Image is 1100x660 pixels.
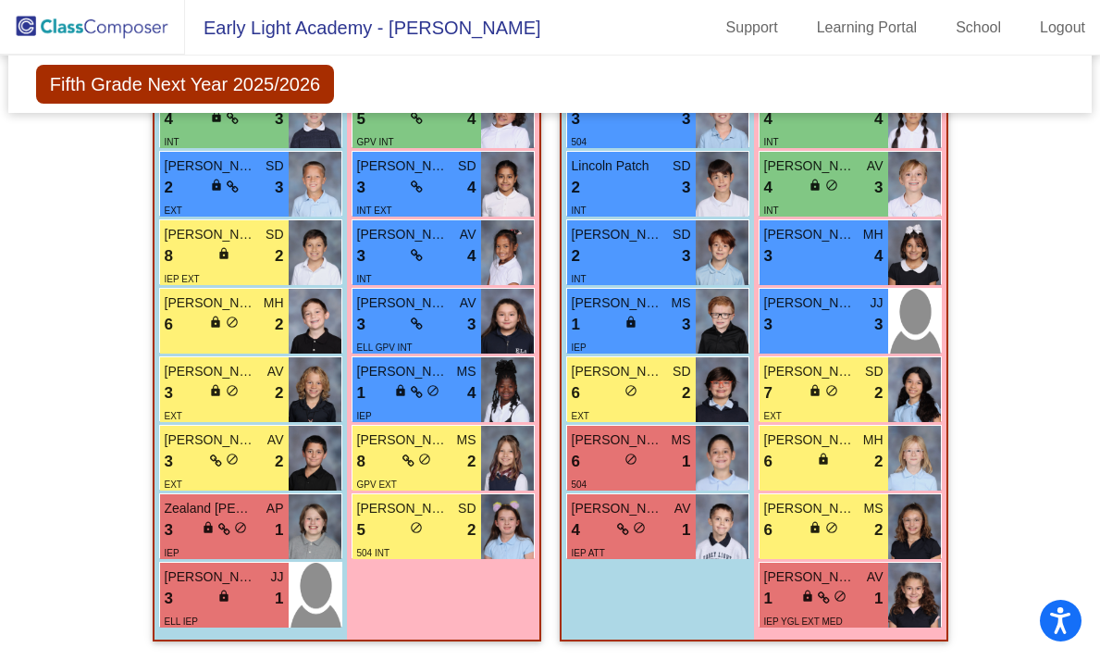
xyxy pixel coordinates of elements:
[165,176,173,200] span: 2
[633,521,646,534] span: do_not_disturb_alt
[874,587,883,611] span: 1
[572,107,580,131] span: 3
[817,453,830,466] span: lock
[764,616,843,627] span: IEP YGL EXT MED
[209,316,222,329] span: lock
[764,450,772,474] span: 6
[764,518,772,542] span: 6
[834,590,847,603] span: do_not_disturb_alt
[874,313,883,337] span: 3
[801,590,814,603] span: lock
[682,107,690,131] span: 3
[874,244,883,268] span: 4
[863,430,884,450] span: MH
[165,244,173,268] span: 8
[165,225,257,244] span: [PERSON_NAME]
[825,179,838,192] span: do_not_disturb_alt
[467,313,476,337] span: 3
[467,107,476,131] span: 4
[226,316,239,329] span: do_not_disturb_alt
[673,362,690,381] span: SD
[867,567,884,587] span: AV
[764,244,772,268] span: 3
[165,411,182,421] span: EXT
[572,176,580,200] span: 2
[711,13,793,43] a: Support
[809,521,822,534] span: lock
[572,205,587,216] span: INT
[357,156,450,176] span: [PERSON_NAME]
[165,381,173,405] span: 3
[234,521,247,534] span: do_not_disturb_alt
[572,137,587,147] span: 504
[572,225,664,244] span: [PERSON_NAME]
[357,107,365,131] span: 5
[165,567,257,587] span: [PERSON_NAME]
[457,430,476,450] span: MS
[264,293,284,313] span: MH
[394,384,407,397] span: lock
[165,205,182,216] span: EXT
[672,430,691,450] span: MS
[572,274,587,284] span: INT
[357,293,450,313] span: [PERSON_NAME] [PERSON_NAME]
[266,225,283,244] span: SD
[467,176,476,200] span: 4
[271,567,284,587] span: JJ
[572,381,580,405] span: 6
[165,313,173,337] span: 6
[418,453,431,466] span: do_not_disturb_alt
[672,293,691,313] span: MS
[682,176,690,200] span: 3
[467,244,476,268] span: 4
[572,499,664,518] span: [PERSON_NAME]
[764,430,857,450] span: [PERSON_NAME]
[764,293,857,313] span: [PERSON_NAME]
[572,244,580,268] span: 2
[572,430,664,450] span: [PERSON_NAME] [PERSON_NAME]
[410,521,423,534] span: do_not_disturb_alt
[874,107,883,131] span: 4
[673,156,690,176] span: SD
[682,244,690,268] span: 3
[357,362,450,381] span: [PERSON_NAME]
[874,381,883,405] span: 2
[357,244,365,268] span: 3
[357,499,450,518] span: [PERSON_NAME]
[357,137,394,147] span: GPV INT
[864,499,884,518] span: MS
[458,156,476,176] span: SD
[275,244,283,268] span: 2
[673,225,690,244] span: SD
[460,225,476,244] span: AV
[275,587,283,611] span: 1
[572,411,589,421] span: EXT
[1025,13,1100,43] a: Logout
[682,450,690,474] span: 1
[764,205,779,216] span: INT
[764,499,857,518] span: [PERSON_NAME]
[165,137,179,147] span: INT
[467,450,476,474] span: 2
[185,13,541,43] span: Early Light Academy - [PERSON_NAME]
[941,13,1016,43] a: School
[357,205,392,216] span: INT EXT
[165,499,257,518] span: Zealand [PERSON_NAME]
[764,587,772,611] span: 1
[682,381,690,405] span: 2
[165,587,173,611] span: 3
[217,590,230,603] span: lock
[682,313,690,337] span: 3
[36,65,334,104] span: Fifth Grade Next Year 2025/2026
[865,362,883,381] span: SD
[209,384,222,397] span: lock
[357,548,390,558] span: 504 INT
[874,518,883,542] span: 2
[275,313,283,337] span: 2
[226,384,239,397] span: do_not_disturb_alt
[874,176,883,200] span: 3
[165,548,179,558] span: IEP
[624,316,637,329] span: lock
[624,384,637,397] span: do_not_disturb_alt
[275,450,283,474] span: 2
